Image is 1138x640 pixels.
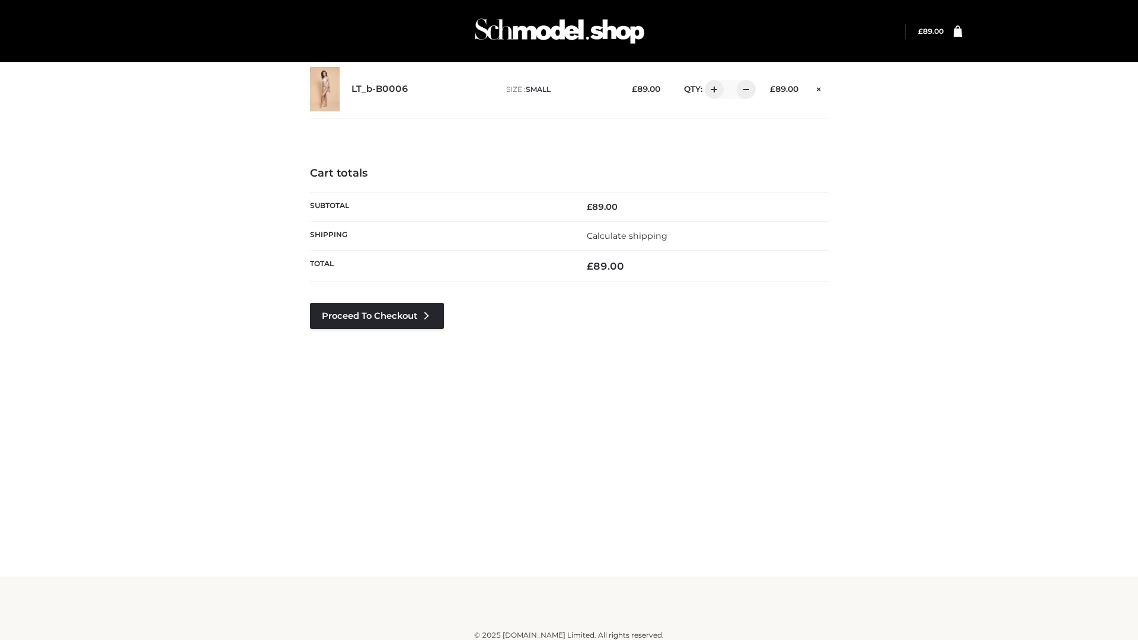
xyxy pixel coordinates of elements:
a: Proceed to Checkout [310,303,444,329]
div: QTY: [672,80,752,99]
h4: Cart totals [310,167,828,180]
a: Remove this item [810,80,828,95]
span: SMALL [526,85,551,94]
bdi: 89.00 [587,260,624,272]
a: LT_b-B0006 [351,84,408,95]
bdi: 89.00 [587,201,618,212]
span: £ [770,84,775,94]
img: Schmodel Admin 964 [471,8,648,55]
bdi: 89.00 [632,84,660,94]
a: Calculate shipping [587,231,667,241]
th: Shipping [310,221,569,250]
bdi: 89.00 [918,27,944,36]
th: Subtotal [310,192,569,221]
a: £89.00 [918,27,944,36]
span: £ [918,27,923,36]
bdi: 89.00 [770,84,798,94]
span: £ [632,84,637,94]
span: £ [587,260,593,272]
span: £ [587,201,592,212]
p: size : [506,84,613,95]
th: Total [310,251,569,282]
